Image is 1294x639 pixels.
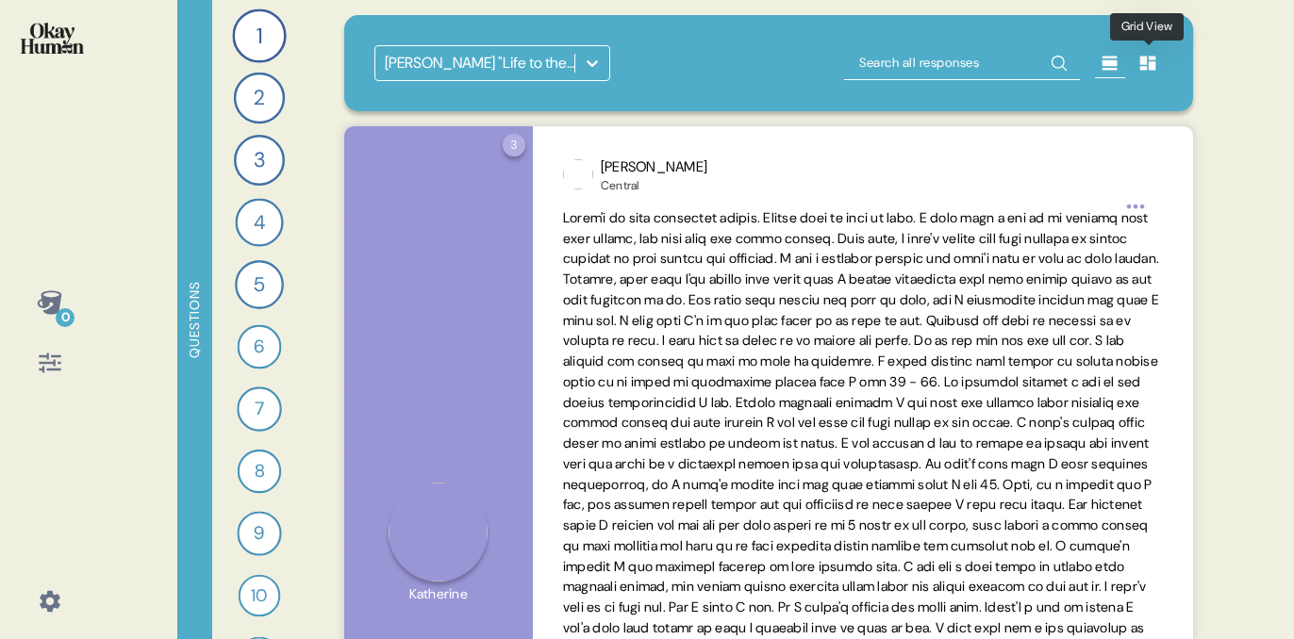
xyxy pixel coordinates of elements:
div: Grid View [1110,13,1184,41]
div: 10 [239,575,281,617]
div: 6 [238,325,282,369]
div: 0 [56,308,75,327]
div: 4 [235,198,283,246]
div: [PERSON_NAME] [601,156,707,178]
div: 1 [232,8,286,62]
div: 2 [234,73,285,123]
div: 5 [235,260,284,309]
div: 9 [237,511,281,555]
img: okayhuman.3b1b6348.png [21,23,84,54]
input: Search all responses [844,46,1080,80]
div: 7 [237,386,282,432]
div: [PERSON_NAME] "Life to the Fullest" Observations [385,52,576,74]
div: 3 [503,134,525,156]
div: 8 [238,450,281,493]
div: Central [601,178,707,193]
div: 3 [234,135,285,186]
